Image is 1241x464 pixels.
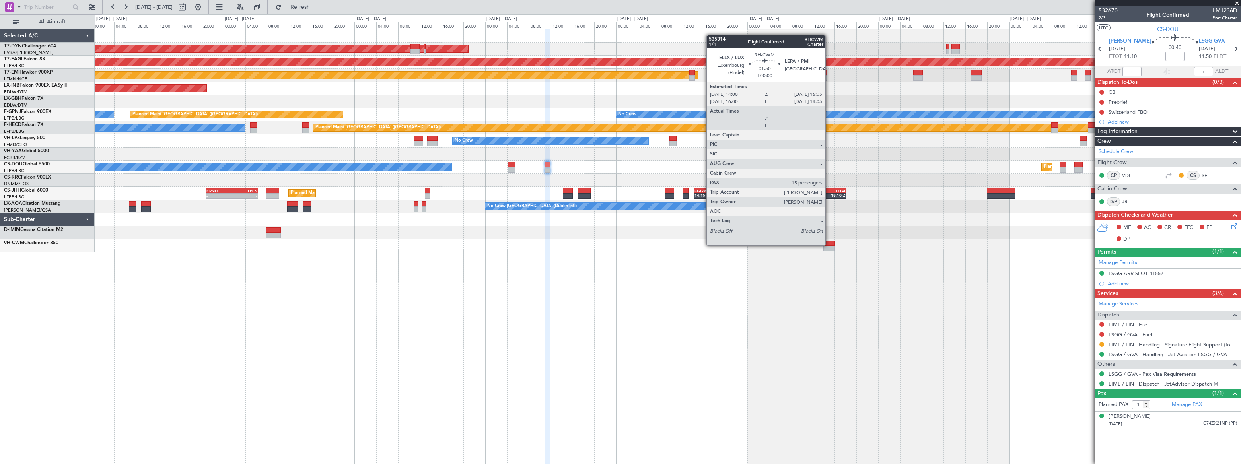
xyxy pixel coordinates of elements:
[333,22,354,29] div: 20:00
[1099,148,1133,156] a: Schedule Crew
[1099,300,1138,308] a: Manage Services
[1099,6,1118,15] span: 532670
[813,22,834,29] div: 12:00
[1099,15,1118,21] span: 2/3
[92,22,114,29] div: 00:00
[827,188,845,193] div: OJAI
[4,227,63,232] a: D-IMIMCessna Citation M2
[4,109,21,114] span: F-GPNJ
[420,22,442,29] div: 12:00
[4,162,23,167] span: CS-DOU
[965,22,987,29] div: 16:00
[712,193,730,198] div: 21:05 Z
[180,22,202,29] div: 16:00
[1212,15,1237,21] span: Pref Charter
[807,193,826,198] div: 11:00 Z
[4,175,51,180] a: CS-RRCFalcon 900LX
[712,188,730,193] div: OMDW
[4,96,21,101] span: LX-GBH
[1123,224,1131,232] span: MF
[987,22,1009,29] div: 20:00
[455,135,473,147] div: No Crew
[1124,53,1137,61] span: 11:10
[682,22,704,29] div: 12:00
[1108,280,1237,287] div: Add new
[807,188,826,193] div: FJDG
[4,149,22,153] span: 9H-YAA
[267,22,289,29] div: 08:00
[1123,235,1130,243] span: DP
[573,22,595,29] div: 16:00
[1097,158,1127,167] span: Flight Crew
[4,175,21,180] span: CS-RRC
[4,70,53,75] a: T7-EMIHawker 900XP
[4,181,29,187] a: DNMM/LOS
[4,241,58,245] a: 9H-CWMChallenger 850
[1107,171,1120,180] div: CP
[4,63,25,69] a: LFPB/LBG
[1044,161,1169,173] div: Planned Maint [GEOGRAPHIC_DATA] ([GEOGRAPHIC_DATA])
[96,16,127,23] div: [DATE] - [DATE]
[616,22,638,29] div: 00:00
[694,188,712,193] div: EGGW
[245,22,267,29] div: 04:00
[291,187,416,199] div: Planned Maint [GEOGRAPHIC_DATA] ([GEOGRAPHIC_DATA])
[1097,211,1173,220] span: Dispatch Checks and Weather
[1212,289,1224,297] span: (3/6)
[24,1,70,13] input: Trip Number
[4,142,27,148] a: LFMD/CEQ
[4,102,27,108] a: EDLW/DTM
[900,22,922,29] div: 04:00
[4,136,20,140] span: 9H-LPZ
[4,57,23,62] span: T7-EAGL
[315,122,441,134] div: Planned Maint [GEOGRAPHIC_DATA] ([GEOGRAPHIC_DATA])
[136,22,158,29] div: 08:00
[398,22,420,29] div: 08:00
[1107,197,1120,206] div: ISP
[4,122,43,127] a: F-HECDFalcon 7X
[311,22,333,29] div: 16:00
[1109,53,1122,61] span: ETOT
[1206,224,1212,232] span: FP
[1122,67,1142,76] input: --:--
[1202,172,1220,179] a: RFI
[1075,22,1097,29] div: 12:00
[1099,259,1137,267] a: Manage Permits
[284,4,317,10] span: Refresh
[694,193,712,198] div: 14:15 Z
[878,22,900,29] div: 00:00
[4,194,25,200] a: LFPB/LBG
[749,16,779,23] div: [DATE] - [DATE]
[1109,321,1148,328] a: LIML / LIN - Fuel
[232,188,257,193] div: LPCS
[1212,389,1224,397] span: (1/1)
[1109,109,1148,115] div: Switzerland FBO
[225,16,255,23] div: [DATE] - [DATE]
[1097,127,1138,136] span: Leg Information
[1108,118,1237,125] div: Add new
[660,22,682,29] div: 08:00
[4,201,61,206] a: LX-AOACitation Mustang
[856,22,878,29] div: 20:00
[442,22,463,29] div: 16:00
[4,44,22,49] span: T7-DYN
[4,109,51,114] a: F-GPNJFalcon 900EX
[638,22,660,29] div: 04:00
[943,22,965,29] div: 12:00
[1097,248,1116,257] span: Permits
[507,22,529,29] div: 04:00
[1097,289,1118,298] span: Services
[4,70,19,75] span: T7-EMI
[1099,401,1128,409] label: Planned PAX
[1157,25,1179,33] span: CS-DOU
[1199,37,1225,45] span: LSGG GVA
[4,50,53,56] a: EVRA/[PERSON_NAME]
[1097,311,1119,320] span: Dispatch
[1199,53,1212,61] span: 11:50
[4,83,19,88] span: LX-INB
[594,22,616,29] div: 20:00
[4,89,27,95] a: EDLW/DTM
[1097,78,1138,87] span: Dispatch To-Dos
[704,22,726,29] div: 16:00
[4,155,25,161] a: FCBB/BZV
